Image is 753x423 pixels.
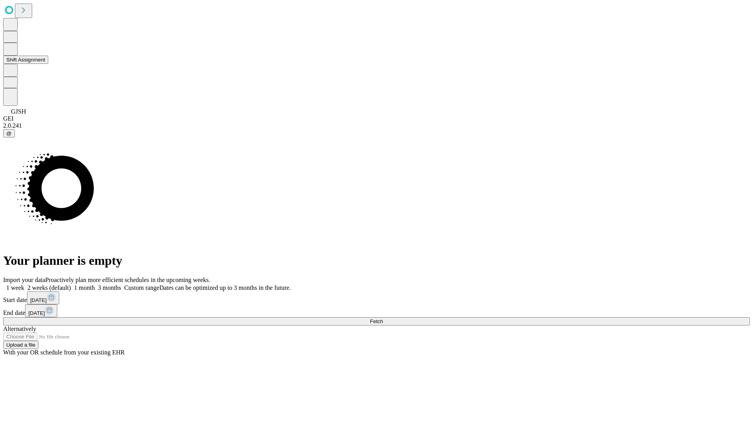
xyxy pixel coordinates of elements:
[370,318,383,324] span: Fetch
[3,129,15,137] button: @
[3,277,45,283] span: Import your data
[3,341,38,349] button: Upload a file
[6,130,12,136] span: @
[3,253,750,268] h1: Your planner is empty
[25,304,57,317] button: [DATE]
[45,277,210,283] span: Proactively plan more efficient schedules in the upcoming weeks.
[3,325,36,332] span: Alternatively
[6,284,24,291] span: 1 week
[27,284,71,291] span: 2 weeks (default)
[30,297,47,303] span: [DATE]
[3,115,750,122] div: GEI
[3,122,750,129] div: 2.0.241
[159,284,291,291] span: Dates can be optimized up to 3 months in the future.
[3,56,48,64] button: Shift Assignment
[124,284,159,291] span: Custom range
[3,349,125,356] span: With your OR schedule from your existing EHR
[3,317,750,325] button: Fetch
[27,291,59,304] button: [DATE]
[3,291,750,304] div: Start date
[98,284,121,291] span: 3 months
[3,304,750,317] div: End date
[74,284,95,291] span: 1 month
[11,108,26,115] span: GJSH
[28,310,45,316] span: [DATE]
